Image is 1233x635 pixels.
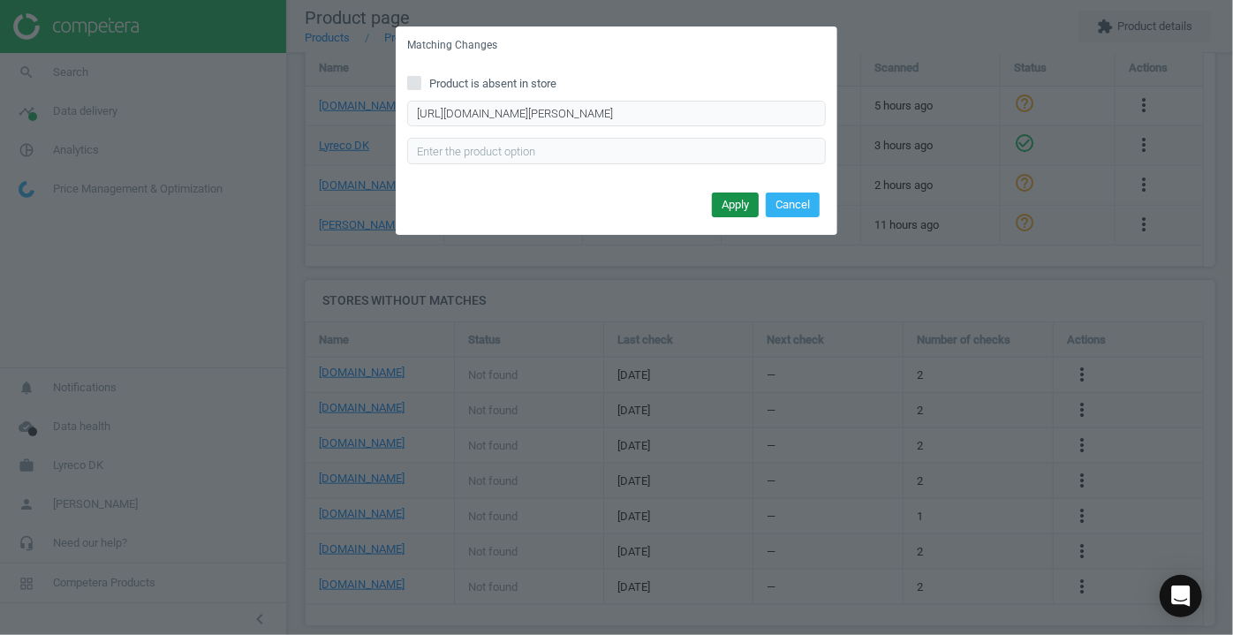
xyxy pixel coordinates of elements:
[1160,575,1202,617] div: Open Intercom Messenger
[407,138,826,164] input: Enter the product option
[766,193,820,217] button: Cancel
[712,193,759,217] button: Apply
[407,101,826,127] input: Enter correct product URL
[426,76,560,92] span: Product is absent in store
[407,38,497,53] h5: Matching Changes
